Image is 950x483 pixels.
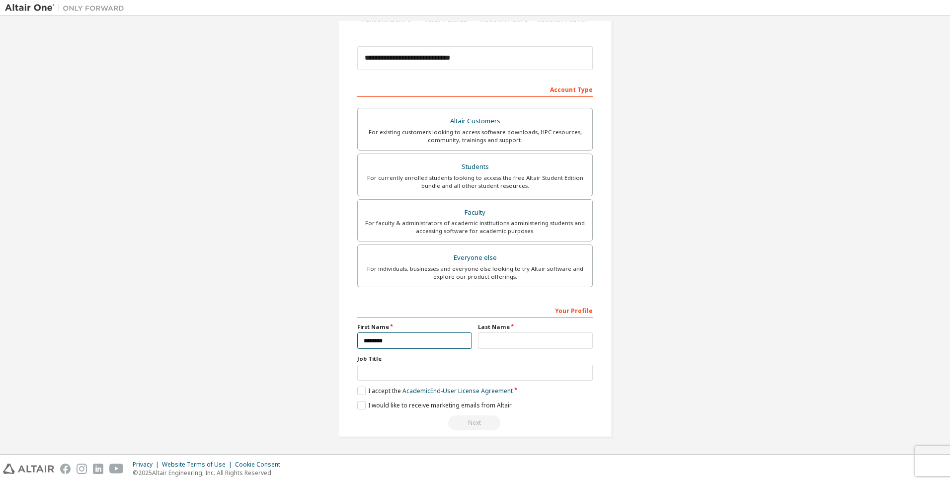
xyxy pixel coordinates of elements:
p: © 2025 Altair Engineering, Inc. All Rights Reserved. [133,469,286,477]
div: Students [364,160,586,174]
div: For individuals, businesses and everyone else looking to try Altair software and explore our prod... [364,265,586,281]
label: I accept the [357,387,513,395]
img: linkedin.svg [93,464,103,474]
div: For existing customers looking to access software downloads, HPC resources, community, trainings ... [364,128,586,144]
div: Cookie Consent [235,461,286,469]
div: Website Terms of Use [162,461,235,469]
img: instagram.svg [77,464,87,474]
img: Altair One [5,3,129,13]
div: For currently enrolled students looking to access the free Altair Student Edition bundle and all ... [364,174,586,190]
div: Altair Customers [364,114,586,128]
div: For faculty & administrators of academic institutions administering students and accessing softwa... [364,219,586,235]
div: Faculty [364,206,586,220]
div: Everyone else [364,251,586,265]
div: Privacy [133,461,162,469]
img: altair_logo.svg [3,464,54,474]
label: I would like to receive marketing emails from Altair [357,401,512,409]
div: Your Profile [357,302,593,318]
img: youtube.svg [109,464,124,474]
img: facebook.svg [60,464,71,474]
label: Job Title [357,355,593,363]
div: Read and acccept EULA to continue [357,415,593,430]
label: Last Name [478,323,593,331]
div: Account Type [357,81,593,97]
label: First Name [357,323,472,331]
a: Academic End-User License Agreement [402,387,513,395]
